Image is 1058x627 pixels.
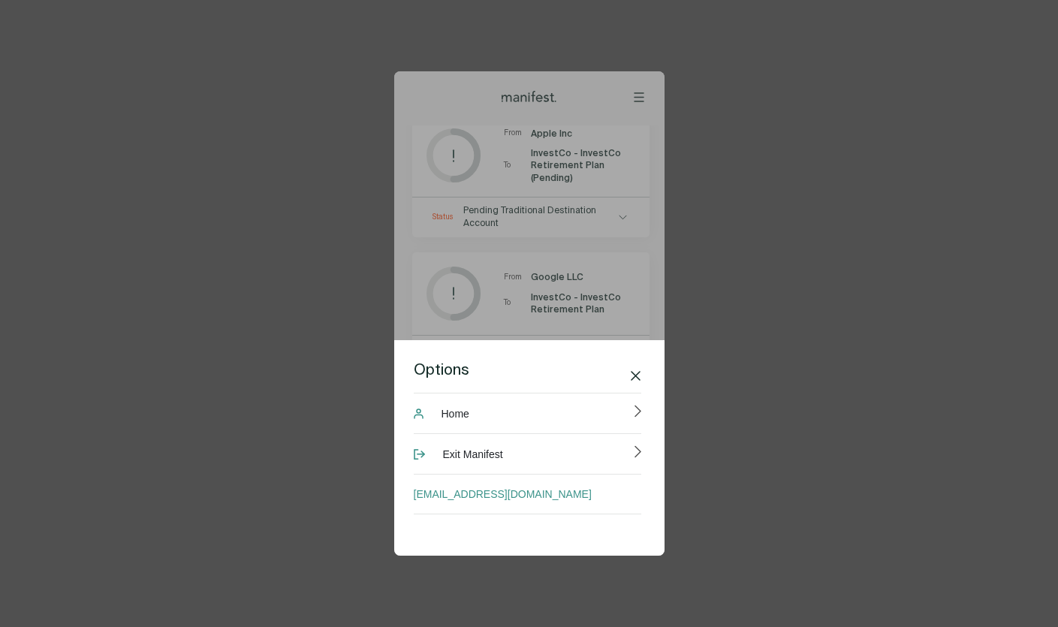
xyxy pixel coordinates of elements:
[414,361,641,381] div: Options
[414,393,641,433] button: Home
[414,474,641,514] button: [EMAIL_ADDRESS][DOMAIN_NAME]
[442,399,469,429] span: Home
[414,433,641,474] button: Exit Manifest
[443,439,503,469] span: Exit Manifest
[414,479,639,509] a: [EMAIL_ADDRESS][DOMAIN_NAME]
